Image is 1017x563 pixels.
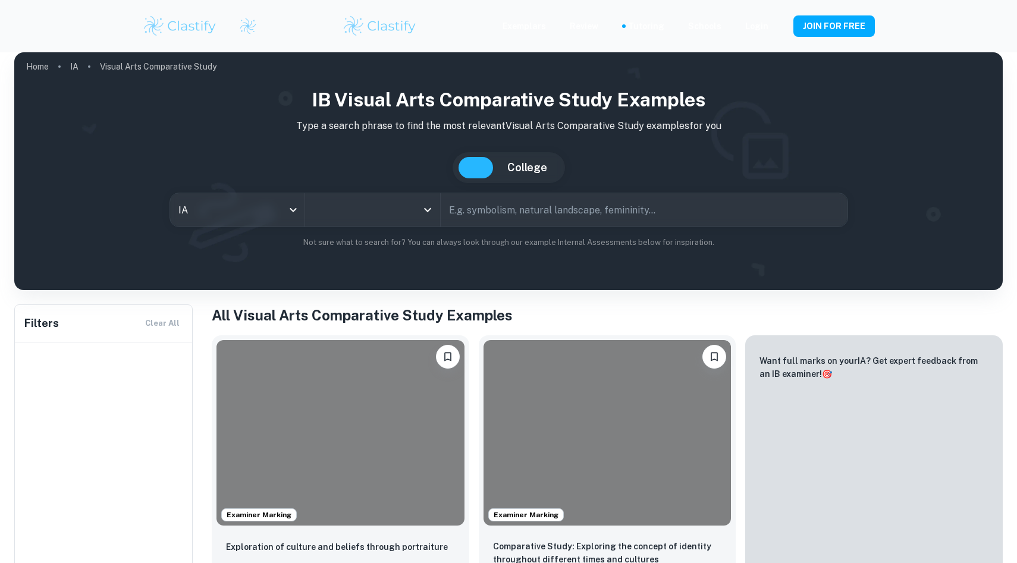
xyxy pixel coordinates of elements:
button: College [495,157,559,178]
button: Please log in to bookmark exemplars [436,345,460,369]
span: 🎯 [822,369,832,379]
img: Clastify logo [239,17,257,35]
a: Clastify logo [232,17,257,35]
h6: Filters [24,315,59,332]
p: Review [570,20,598,33]
div: IA [170,193,305,227]
p: Exemplars [503,20,546,33]
button: IB [459,157,493,178]
button: Please log in to bookmark exemplars [702,345,726,369]
h1: IB Visual Arts Comparative Study examples [24,86,993,114]
button: Search [830,205,839,215]
a: IA [70,58,79,75]
p: Want full marks on your IA ? Get expert feedback from an IB examiner! [759,354,988,380]
img: profile cover [14,52,1003,290]
span: Examiner Marking [489,509,563,520]
h1: All Visual Arts Comparative Study Examples [212,304,1003,326]
img: Clastify logo [142,14,218,38]
input: E.g. symbolism, natural landscape, femininity... [441,193,824,227]
span: Examiner Marking [222,509,296,520]
a: Tutoring [628,20,664,33]
p: Exploration of culture and beliefs through portraiture [226,540,448,553]
button: JOIN FOR FREE [793,15,875,37]
button: Help and Feedback [778,23,784,29]
p: Visual Arts Comparative Study [100,60,216,73]
a: Login [745,20,768,33]
p: Type a search phrase to find the most relevant Visual Arts Comparative Study examples for you [24,119,993,133]
a: Home [26,58,49,75]
p: Not sure what to search for? You can always look through our example Internal Assessments below f... [24,237,993,249]
a: Schools [688,20,721,33]
img: Clastify logo [342,14,418,38]
button: Open [419,202,436,218]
